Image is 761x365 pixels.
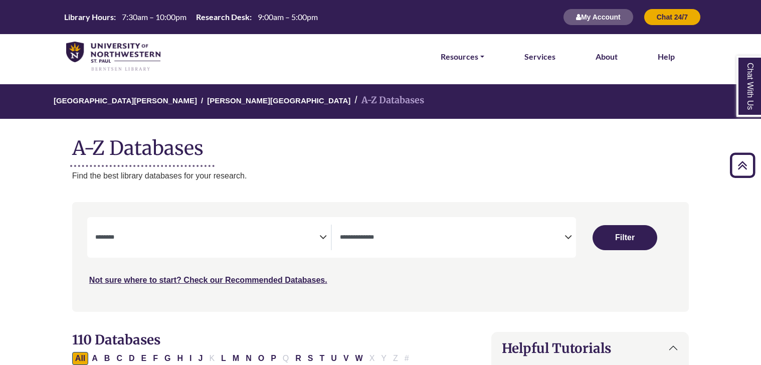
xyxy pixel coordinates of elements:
[328,352,340,365] button: Filter Results U
[72,331,160,348] span: 110 Databases
[89,352,101,365] button: Filter Results A
[54,95,197,105] a: [GEOGRAPHIC_DATA][PERSON_NAME]
[174,352,186,365] button: Filter Results H
[317,352,328,365] button: Filter Results T
[492,332,688,364] button: Helpful Tutorials
[72,84,689,119] nav: breadcrumb
[658,50,675,63] a: Help
[113,352,125,365] button: Filter Results C
[72,352,88,365] button: All
[268,352,279,365] button: Filter Results P
[644,13,701,21] a: Chat 24/7
[352,352,366,365] button: Filter Results W
[138,352,150,365] button: Filter Results E
[195,352,206,365] button: Filter Results J
[340,234,564,242] textarea: Search
[726,158,758,172] a: Back to Top
[230,352,242,365] button: Filter Results M
[150,352,161,365] button: Filter Results F
[563,13,634,21] a: My Account
[122,12,186,22] span: 7:30am – 10:00pm
[60,12,116,22] th: Library Hours:
[72,202,689,311] nav: Search filters
[218,352,229,365] button: Filter Results L
[441,50,484,63] a: Resources
[192,12,252,22] th: Research Desk:
[89,276,327,284] a: Not sure where to start? Check our Recommended Databases.
[563,9,634,26] button: My Account
[161,352,173,365] button: Filter Results G
[72,129,689,159] h1: A-Z Databases
[255,352,267,365] button: Filter Results O
[524,50,555,63] a: Services
[243,352,255,365] button: Filter Results N
[72,169,689,182] p: Find the best library databases for your research.
[644,9,701,26] button: Chat 24/7
[60,12,322,21] table: Hours Today
[596,50,618,63] a: About
[126,352,138,365] button: Filter Results D
[186,352,195,365] button: Filter Results I
[593,225,657,250] button: Submit for Search Results
[350,93,424,108] li: A-Z Databases
[207,95,350,105] a: [PERSON_NAME][GEOGRAPHIC_DATA]
[101,352,113,365] button: Filter Results B
[340,352,352,365] button: Filter Results V
[305,352,316,365] button: Filter Results S
[258,12,318,22] span: 9:00am – 5:00pm
[72,353,413,362] div: Alpha-list to filter by first letter of database name
[95,234,320,242] textarea: Search
[66,42,160,72] img: library_home
[60,12,322,23] a: Hours Today
[292,352,304,365] button: Filter Results R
